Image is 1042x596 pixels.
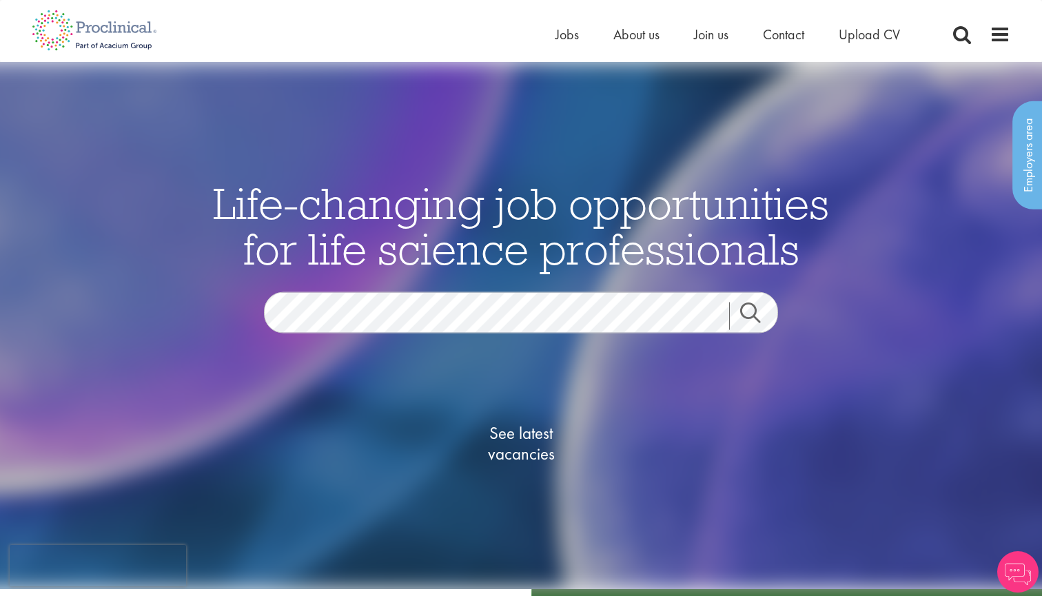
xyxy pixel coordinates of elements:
span: Life-changing job opportunities for life science professionals [213,175,829,276]
span: See latest vacancies [452,422,590,464]
a: Upload CV [839,25,900,43]
iframe: reCAPTCHA [10,545,186,586]
a: See latestvacancies [452,367,590,519]
a: Job search submit button [729,302,788,329]
a: Join us [694,25,728,43]
a: Contact [763,25,804,43]
a: About us [613,25,660,43]
a: Jobs [555,25,579,43]
img: Chatbot [997,551,1039,593]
